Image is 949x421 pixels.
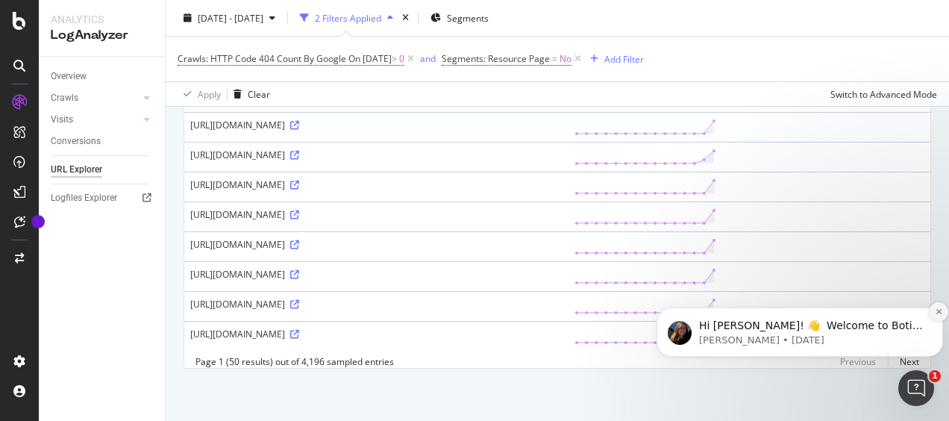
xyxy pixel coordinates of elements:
span: Segments: Resource Page [442,52,550,65]
div: Crawls [51,90,78,106]
span: > [392,52,397,65]
div: Visits [51,112,73,128]
div: Page 1 (50 results) out of 4,196 sampled entries [195,355,394,368]
span: On [DATE] [348,52,392,65]
div: Tooltip anchor [31,215,45,228]
button: Dismiss notification [278,26,298,46]
a: Crawls [51,90,140,106]
div: Logfiles Explorer [51,190,117,206]
div: [URL][DOMAIN_NAME] [190,268,563,281]
span: [DATE] - [DATE] [198,11,263,24]
span: = [552,52,557,65]
span: 0 [399,49,404,69]
div: Switch to Advanced Mode [830,87,937,100]
span: No [560,49,571,69]
div: [URL][DOMAIN_NAME] [190,208,563,221]
p: Message from Laura, sent 1w ago [48,57,274,71]
div: URL Explorer [51,162,102,178]
span: Segments [447,11,489,24]
div: 2 Filters Applied [315,11,381,24]
span: 1 [929,370,941,382]
button: Segments [425,6,495,30]
div: [URL][DOMAIN_NAME] [190,328,563,340]
div: Clear [248,87,270,100]
div: [URL][DOMAIN_NAME] [190,178,563,191]
div: Add Filter [604,52,644,65]
button: Switch to Advanced Mode [824,82,937,106]
div: times [399,10,412,25]
div: Conversions [51,134,101,149]
button: and [420,52,436,66]
div: and [420,52,436,65]
button: Clear [228,82,270,106]
div: Overview [51,69,87,84]
a: URL Explorer [51,162,154,178]
div: LogAnalyzer [51,27,153,44]
a: Visits [51,112,140,128]
span: Hi [PERSON_NAME]! 👋 Welcome to Botify chat support! Have a question? Reply to this message and ou... [48,43,272,115]
span: Crawls: HTTP Code 404 Count By Google [178,52,346,65]
iframe: Intercom live chat [898,370,934,406]
div: [URL][DOMAIN_NAME] [190,119,563,131]
div: Apply [198,87,221,100]
div: [URL][DOMAIN_NAME] [190,149,563,161]
a: Conversions [51,134,154,149]
button: 2 Filters Applied [294,6,399,30]
iframe: Intercom notifications message [651,276,949,381]
div: Analytics [51,12,153,27]
a: Overview [51,69,154,84]
button: Apply [178,82,221,106]
div: [URL][DOMAIN_NAME] [190,238,563,251]
a: Logfiles Explorer [51,190,154,206]
button: Add Filter [584,50,644,68]
button: [DATE] - [DATE] [178,6,281,30]
div: [URL][DOMAIN_NAME] [190,298,563,311]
